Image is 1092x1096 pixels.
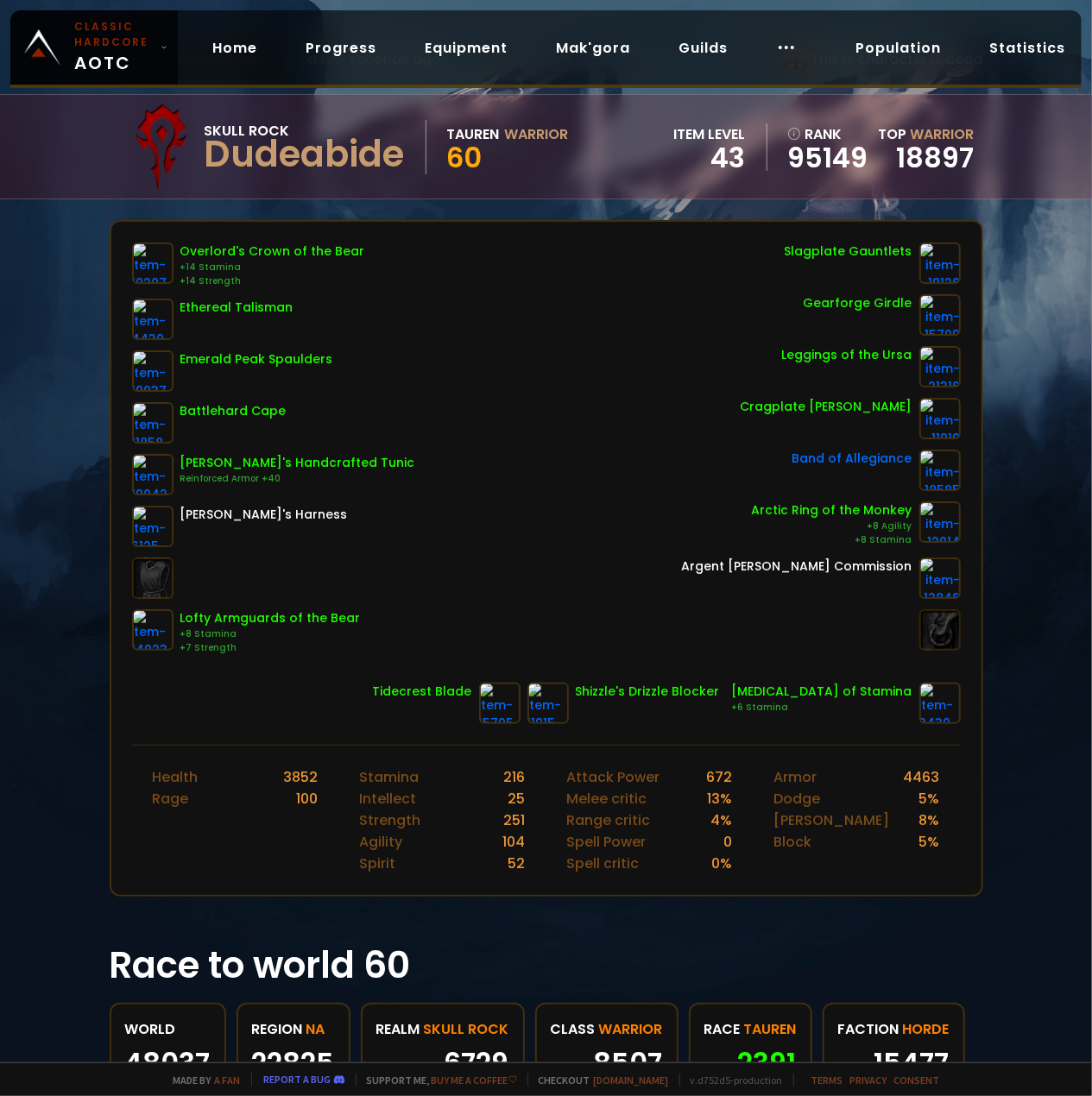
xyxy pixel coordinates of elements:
div: [MEDICAL_DATA] of Stamina [732,683,912,701]
div: race [704,1018,797,1040]
a: [DOMAIN_NAME] [594,1074,669,1087]
div: Agility [360,831,403,853]
span: Horde [903,1018,950,1040]
a: Buy me a coffee [432,1074,517,1087]
div: Stamina [360,766,420,788]
a: factionHorde15477 [823,1003,965,1092]
div: +7 Strength [180,641,361,655]
div: rank [788,123,868,145]
div: Attack Power [567,766,660,788]
div: 15477 [838,1050,950,1076]
div: Tauren [447,123,500,145]
div: realm [376,1018,509,1040]
div: 22825 [252,1050,335,1076]
img: item-4430 [132,299,174,340]
span: NA [306,1018,325,1040]
div: Top [879,123,975,145]
div: 3852 [284,766,319,788]
div: 52 [508,853,526,874]
div: Ethereal Talisman [180,299,294,317]
div: Spell Power [567,831,647,853]
a: Report a bug [264,1073,331,1086]
div: 8 % [919,809,940,831]
div: 104 [503,831,526,853]
div: Range critic [567,809,651,831]
div: 0 % [712,853,733,874]
div: Block [774,831,812,853]
div: Emerald Peak Spaulders [180,350,333,368]
div: Overlord's Crown of the Bear [180,243,365,261]
a: Classic HardcoreAOTC [10,10,178,85]
a: Privacy [850,1074,887,1087]
span: Tauren [744,1018,797,1040]
a: Terms [811,1074,843,1087]
a: 18897 [897,138,975,177]
img: item-3430 [919,683,961,724]
span: Support me, [356,1074,517,1087]
a: Mak'gora [542,30,644,66]
div: Leggings of the Ursa [782,346,912,364]
small: Classic Hardcore [74,19,154,50]
div: Spirit [360,853,396,874]
div: +8 Stamina [180,627,361,641]
img: item-12014 [919,501,961,543]
img: item-12846 [919,557,961,599]
div: class [551,1018,663,1040]
div: Intellect [360,788,417,809]
img: item-21316 [919,346,961,387]
div: 4 % [711,809,733,831]
a: classWarrior8507 [535,1003,679,1092]
a: Home [199,30,271,66]
div: 672 [707,766,733,788]
span: 60 [447,138,483,177]
div: 5 % [919,788,940,809]
div: Cragplate [PERSON_NAME] [741,398,912,416]
div: Lofty Armguards of the Bear [180,609,361,627]
div: [PERSON_NAME]'s Harness [180,506,348,524]
a: Population [842,30,955,66]
div: +8 Agility [752,520,912,533]
a: Consent [894,1074,940,1087]
span: AOTC [74,19,154,76]
span: Made by [163,1074,241,1087]
div: Battlehard Cape [180,402,287,420]
span: Warrior [911,124,975,144]
div: +8 Stamina [752,533,912,547]
div: Argent [PERSON_NAME] Commission [682,557,912,576]
a: realmSkull Rock6729 [361,1003,525,1092]
img: item-19042 [132,454,174,495]
div: Shizzle's Drizzle Blocker [576,683,720,701]
div: 4463 [904,766,940,788]
div: 100 [297,788,319,809]
div: Strength [360,809,421,831]
div: +14 Strength [180,274,365,288]
div: Melee critic [567,788,647,809]
a: Guilds [665,30,742,66]
div: Tidecrest Blade [373,683,472,701]
div: [PERSON_NAME] [774,809,890,831]
img: item-11858 [132,402,174,444]
span: v. d752d5 - production [679,1074,783,1087]
div: Gearforge Girdle [804,294,912,312]
div: Rage [153,788,189,809]
a: World48037 [110,1003,226,1092]
span: Skull Rock [424,1018,509,1040]
div: region [252,1018,335,1040]
img: item-15705 [479,683,521,724]
a: a fan [215,1074,241,1087]
a: 95149 [788,145,868,171]
div: 251 [504,809,526,831]
div: Warrior [505,123,569,145]
div: Spell critic [567,853,640,874]
div: Arctic Ring of the Monkey [752,501,912,520]
div: 13 % [708,788,733,809]
img: item-11915 [527,683,569,724]
h1: Race to world 60 [110,938,983,992]
img: item-19037 [132,350,174,392]
span: Warrior [599,1018,663,1040]
a: Equipment [411,30,521,66]
img: item-19126 [919,243,961,284]
div: 0 [724,831,733,853]
div: 6729 [376,1050,509,1076]
div: Health [153,766,199,788]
